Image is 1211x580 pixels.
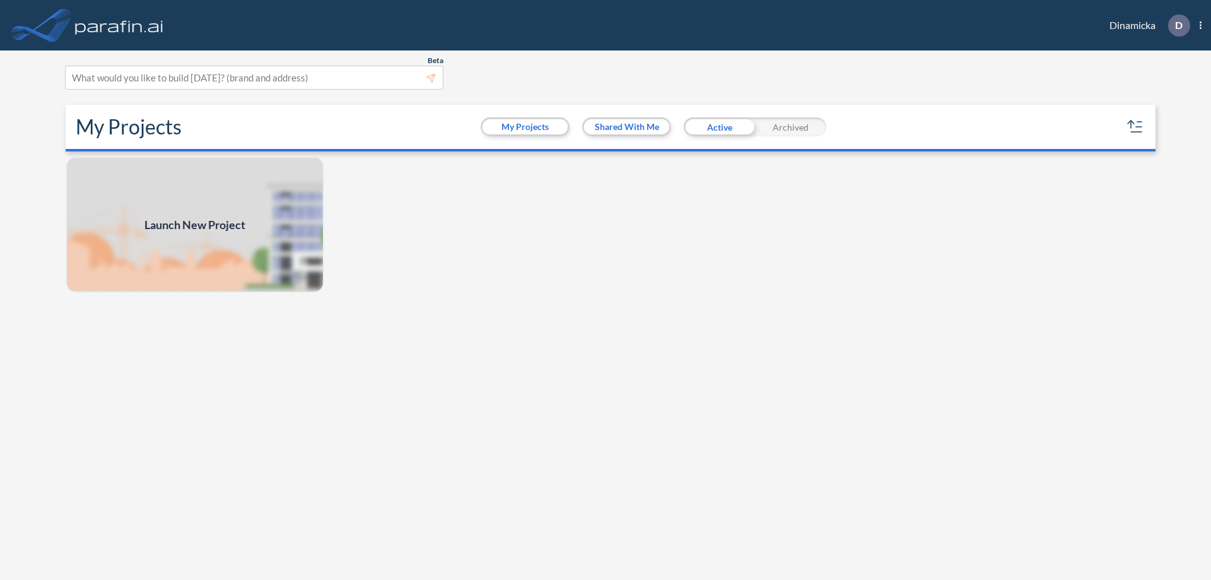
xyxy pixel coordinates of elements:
[144,216,245,234] span: Launch New Project
[66,157,324,293] a: Launch New Project
[1125,117,1145,137] button: sort
[1091,15,1202,37] div: Dinamicka
[755,117,826,136] div: Archived
[1175,20,1183,31] p: D
[66,157,324,293] img: add
[76,115,182,139] h2: My Projects
[584,119,669,134] button: Shared With Me
[428,56,443,66] span: Beta
[73,13,166,38] img: logo
[684,117,755,136] div: Active
[483,119,568,134] button: My Projects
